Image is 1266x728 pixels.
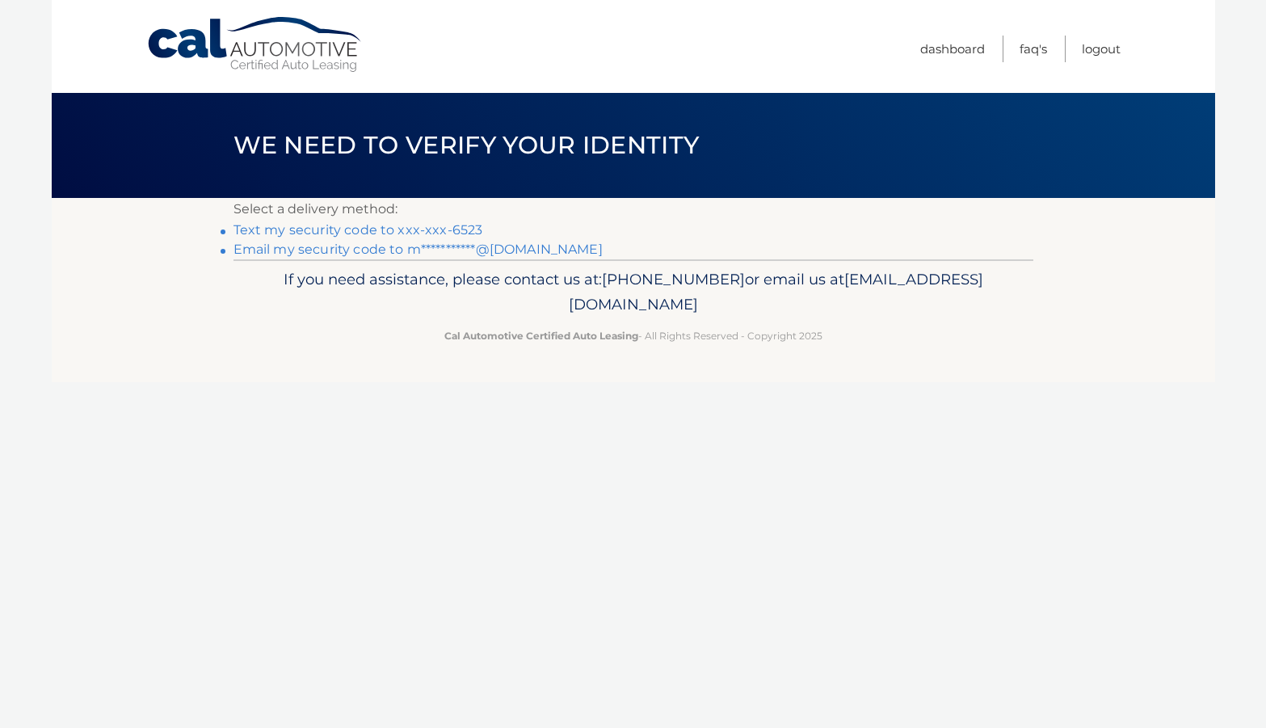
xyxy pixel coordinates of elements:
[233,198,1033,221] p: Select a delivery method:
[244,267,1023,318] p: If you need assistance, please contact us at: or email us at
[233,130,700,160] span: We need to verify your identity
[1020,36,1047,62] a: FAQ's
[244,327,1023,344] p: - All Rights Reserved - Copyright 2025
[444,330,638,342] strong: Cal Automotive Certified Auto Leasing
[233,222,483,238] a: Text my security code to xxx-xxx-6523
[920,36,985,62] a: Dashboard
[602,270,745,288] span: [PHONE_NUMBER]
[146,16,364,74] a: Cal Automotive
[1082,36,1121,62] a: Logout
